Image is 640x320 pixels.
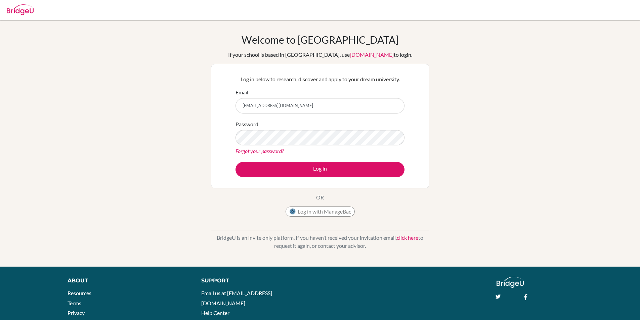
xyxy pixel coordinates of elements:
[316,193,324,201] p: OR
[242,34,398,46] h1: Welcome to [GEOGRAPHIC_DATA]
[201,290,272,306] a: Email us at [EMAIL_ADDRESS][DOMAIN_NAME]
[68,300,81,306] a: Terms
[211,234,429,250] p: BridgeU is an invite only platform. If you haven’t received your invitation email, to request it ...
[236,88,248,96] label: Email
[286,207,355,217] button: Log in with ManageBac
[68,290,91,296] a: Resources
[236,162,404,177] button: Log in
[68,277,186,285] div: About
[201,277,312,285] div: Support
[350,51,394,58] a: [DOMAIN_NAME]
[68,310,85,316] a: Privacy
[201,310,229,316] a: Help Center
[7,4,34,15] img: Bridge-U
[236,148,284,154] a: Forgot your password?
[228,51,412,59] div: If your school is based in [GEOGRAPHIC_DATA], use to login.
[497,277,524,288] img: logo_white@2x-f4f0deed5e89b7ecb1c2cc34c3e3d731f90f0f143d5ea2071677605dd97b5244.png
[236,120,258,128] label: Password
[397,234,418,241] a: click here
[236,75,404,83] p: Log in below to research, discover and apply to your dream university.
